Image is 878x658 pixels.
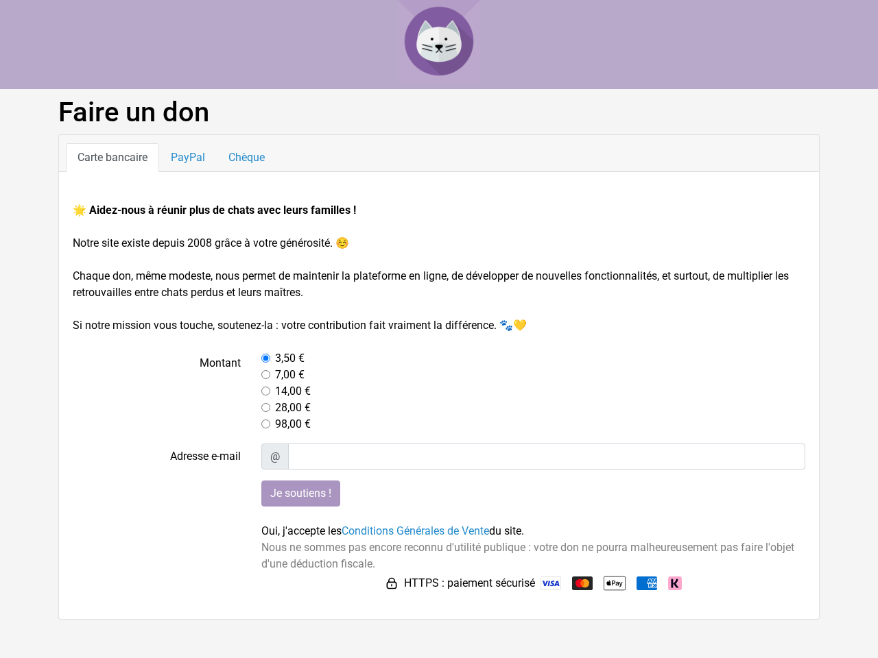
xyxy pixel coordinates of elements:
img: Visa [541,576,561,590]
label: 3,50 € [275,350,305,367]
img: Klarna [668,576,682,590]
label: 28,00 € [275,400,311,416]
h1: Faire un don [58,96,820,129]
strong: 🌟 Aidez-nous à réunir plus de chats avec leurs familles ! [73,204,356,217]
img: HTTPS : paiement sécurisé [385,576,399,590]
a: PayPal [159,143,217,172]
a: Chèque [217,143,276,172]
img: American Express [637,576,657,590]
span: HTTPS : paiement sécurisé [404,575,535,592]
form: Notre site existe depuis 2008 grâce à votre générosité. ☺️ Chaque don, même modeste, nous permet ... [73,202,805,594]
label: 98,00 € [275,416,311,432]
label: Adresse e-mail [62,443,251,470]
a: Carte bancaire [66,143,159,172]
img: Apple Pay [604,572,626,594]
span: Oui, j'accepte les du site. [261,524,524,537]
label: 7,00 € [275,367,305,383]
img: Mastercard [572,576,593,590]
input: Je soutiens ! [261,480,340,507]
span: Nous ne sommes pas encore reconnu d'utilité publique : votre don ne pourra malheureusement pas fa... [261,541,794,570]
label: Montant [62,350,251,432]
span: @ [261,443,289,470]
a: Conditions Générales de Vente [342,524,489,537]
label: 14,00 € [275,383,311,400]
